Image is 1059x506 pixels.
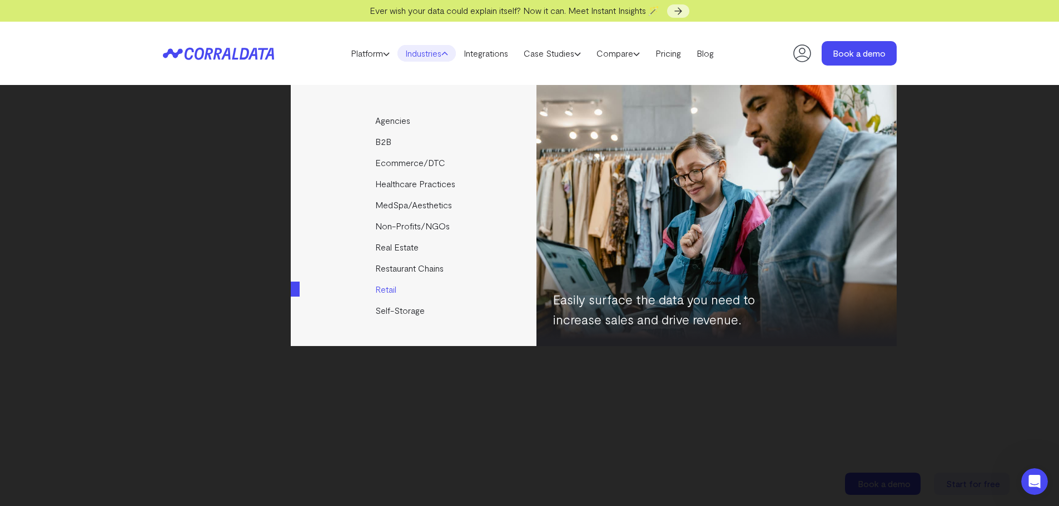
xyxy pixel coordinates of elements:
[516,45,589,62] a: Case Studies
[291,194,538,216] a: MedSpa/Aesthetics
[648,45,689,62] a: Pricing
[822,41,897,66] a: Book a demo
[291,110,538,131] a: Agencies
[456,45,516,62] a: Integrations
[397,45,456,62] a: Industries
[689,45,722,62] a: Blog
[370,5,659,16] span: Ever wish your data could explain itself? Now it can. Meet Instant Insights 🪄
[291,152,538,173] a: Ecommerce/DTC
[343,45,397,62] a: Platform
[291,258,538,279] a: Restaurant Chains
[553,289,803,329] p: Easily surface the data you need to increase sales and drive revenue.
[291,279,538,300] a: Retail
[291,131,538,152] a: B2B
[291,237,538,258] a: Real Estate
[291,216,538,237] a: Non-Profits/NGOs
[1021,468,1048,495] iframe: Intercom live chat
[291,173,538,194] a: Healthcare Practices
[291,300,538,321] a: Self-Storage
[589,45,648,62] a: Compare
